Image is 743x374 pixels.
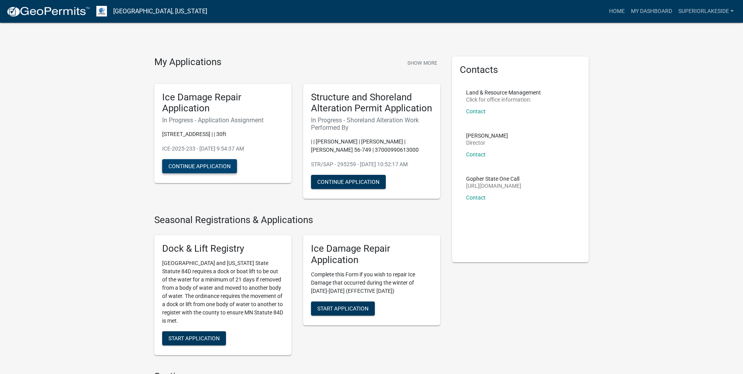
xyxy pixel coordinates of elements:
h6: In Progress - Shoreland Alteration Work Performed By [311,116,432,131]
a: [GEOGRAPHIC_DATA], [US_STATE] [113,5,207,18]
a: Contact [466,151,486,158]
button: Start Application [311,301,375,316]
button: Continue Application [162,159,237,173]
a: SuperiorLakeside [675,4,737,19]
p: Complete this Form if you wish to repair Ice Damage that occurred during the winter of [DATE]-[DA... [311,271,432,295]
p: [PERSON_NAME] [466,133,508,138]
p: Click for office information: [466,97,541,102]
h5: Contacts [460,64,581,76]
p: ICE-2025-233 - [DATE] 9:54:37 AM [162,145,284,153]
span: Start Application [317,305,369,311]
button: Show More [404,56,440,69]
h4: My Applications [154,56,221,68]
span: Start Application [168,335,220,341]
h5: Structure and Shoreland Alteration Permit Application [311,92,432,114]
h5: Ice Damage Repair Application [162,92,284,114]
p: STR/SAP - 295259 - [DATE] 10:52:17 AM [311,160,432,169]
img: Otter Tail County, Minnesota [96,6,107,16]
h5: Dock & Lift Registry [162,243,284,254]
button: Continue Application [311,175,386,189]
a: My Dashboard [628,4,675,19]
h4: Seasonal Registrations & Applications [154,214,440,226]
button: Start Application [162,331,226,345]
p: [STREET_ADDRESS] | | 30ft [162,130,284,138]
h5: Ice Damage Repair Application [311,243,432,266]
p: Director [466,140,508,145]
p: [URL][DOMAIN_NAME] [466,183,521,189]
p: Land & Resource Management [466,90,541,95]
p: [GEOGRAPHIC_DATA] and [US_STATE] State Statute 84D requires a dock or boat lift to be out of the ... [162,259,284,325]
a: Home [606,4,628,19]
a: Contact [466,108,486,114]
a: Contact [466,194,486,201]
h6: In Progress - Application Assignment [162,116,284,124]
p: Gopher State One Call [466,176,521,182]
p: | | [PERSON_NAME] | [PERSON_NAME] | [PERSON_NAME] 56-749 | 37000990613000 [311,138,432,154]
